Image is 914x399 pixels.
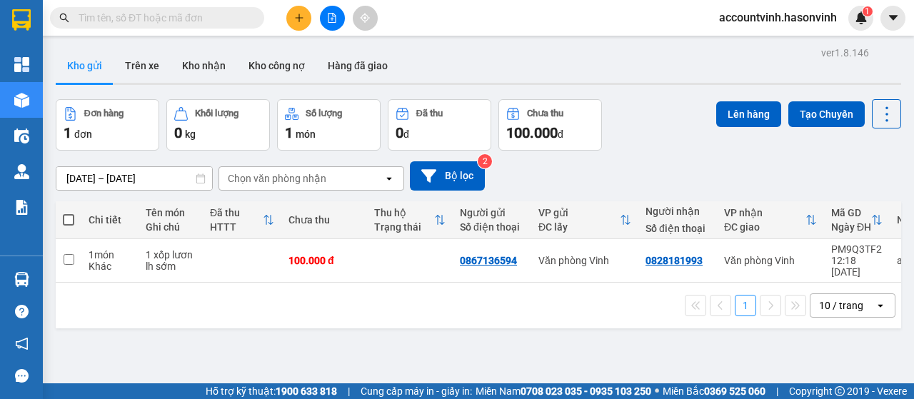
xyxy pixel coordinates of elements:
[114,49,171,83] button: Trên xe
[14,93,29,108] img: warehouse-icon
[388,99,491,151] button: Đã thu0đ
[717,201,824,239] th: Toggle SortBy
[835,386,845,396] span: copyright
[59,13,69,23] span: search
[538,221,620,233] div: ĐC lấy
[663,383,765,399] span: Miền Bắc
[146,249,196,261] div: 1 xốp lươn
[558,128,563,140] span: đ
[166,99,270,151] button: Khối lượng0kg
[285,124,293,141] span: 1
[724,255,817,266] div: Văn phòng Vinh
[237,49,316,83] button: Kho công nợ
[655,388,659,394] span: ⚪️
[478,154,492,168] sup: 2
[831,221,871,233] div: Ngày ĐH
[316,49,399,83] button: Hàng đã giao
[171,49,237,83] button: Kho nhận
[89,214,131,226] div: Chi tiết
[79,10,247,26] input: Tìm tên, số ĐT hoặc mã đơn
[831,243,883,255] div: PM9Q3TF2
[89,261,131,272] div: Khác
[288,255,360,266] div: 100.000 đ
[416,108,443,118] div: Đã thu
[538,207,620,218] div: VP gửi
[527,108,563,118] div: Chưa thu
[15,369,29,383] span: message
[361,383,472,399] span: Cung cấp máy in - giấy in:
[56,99,159,151] button: Đơn hàng1đơn
[460,207,524,218] div: Người gửi
[538,255,631,266] div: Văn phòng Vinh
[821,45,869,61] div: ver 1.8.146
[646,223,710,234] div: Số điện thoại
[824,201,890,239] th: Toggle SortBy
[708,9,848,26] span: accountvinh.hasonvinh
[360,13,370,23] span: aim
[14,164,29,179] img: warehouse-icon
[146,221,196,233] div: Ghi chú
[819,298,863,313] div: 10 / trang
[64,124,71,141] span: 1
[374,207,434,218] div: Thu hộ
[704,385,765,397] strong: 0369 525 060
[776,383,778,399] span: |
[716,101,781,127] button: Lên hàng
[887,11,900,24] span: caret-down
[788,101,865,127] button: Tạo Chuyến
[476,383,651,399] span: Miền Nam
[228,171,326,186] div: Chọn văn phòng nhận
[353,6,378,31] button: aim
[403,128,409,140] span: đ
[396,124,403,141] span: 0
[880,6,905,31] button: caret-down
[460,255,517,266] div: 0867136594
[14,57,29,72] img: dashboard-icon
[735,295,756,316] button: 1
[863,6,873,16] sup: 1
[855,11,868,24] img: icon-new-feature
[14,200,29,215] img: solution-icon
[74,128,92,140] span: đơn
[203,201,281,239] th: Toggle SortBy
[288,214,360,226] div: Chưa thu
[89,249,131,261] div: 1 món
[306,108,342,118] div: Số lượng
[56,49,114,83] button: Kho gửi
[294,13,304,23] span: plus
[724,221,805,233] div: ĐC giao
[84,108,124,118] div: Đơn hàng
[460,221,524,233] div: Số điện thoại
[865,6,870,16] span: 1
[348,383,350,399] span: |
[646,255,703,266] div: 0828181993
[56,167,212,190] input: Select a date range.
[410,161,485,191] button: Bộ lọc
[367,201,453,239] th: Toggle SortBy
[15,305,29,318] span: question-circle
[320,6,345,31] button: file-add
[831,255,883,278] div: 12:18 [DATE]
[374,221,434,233] div: Trạng thái
[12,9,31,31] img: logo-vxr
[521,385,651,397] strong: 0708 023 035 - 0935 103 250
[646,206,710,217] div: Người nhận
[206,383,337,399] span: Hỗ trợ kỹ thuật:
[146,261,196,272] div: lh sớm
[875,300,886,311] svg: open
[327,13,337,23] span: file-add
[14,128,29,143] img: warehouse-icon
[277,99,381,151] button: Số lượng1món
[146,207,196,218] div: Tên món
[14,272,29,287] img: warehouse-icon
[210,221,263,233] div: HTTT
[498,99,602,151] button: Chưa thu100.000đ
[286,6,311,31] button: plus
[185,128,196,140] span: kg
[506,124,558,141] span: 100.000
[831,207,871,218] div: Mã GD
[276,385,337,397] strong: 1900 633 818
[174,124,182,141] span: 0
[195,108,238,118] div: Khối lượng
[531,201,638,239] th: Toggle SortBy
